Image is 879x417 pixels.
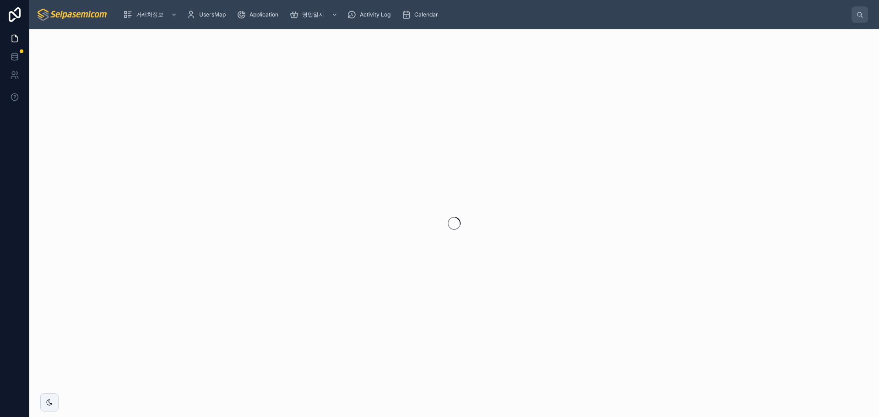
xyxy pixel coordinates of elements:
[287,6,342,23] a: 영업일지
[136,11,163,18] span: 거래처정보
[344,6,397,23] a: Activity Log
[302,11,324,18] span: 영업일지
[360,11,391,18] span: Activity Log
[184,6,232,23] a: UsersMap
[120,6,182,23] a: 거래처정보
[414,11,438,18] span: Calendar
[399,6,445,23] a: Calendar
[234,6,285,23] a: Application
[116,5,852,25] div: scrollable content
[37,7,109,22] img: App logo
[199,11,226,18] span: UsersMap
[250,11,278,18] span: Application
